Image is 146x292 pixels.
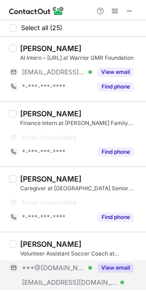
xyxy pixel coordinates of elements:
[97,213,134,222] button: Reveal Button
[20,44,81,53] div: [PERSON_NAME]
[22,133,76,141] span: Email Unavailable
[20,119,141,127] div: Finance Intern at [PERSON_NAME] Family Estates
[9,5,64,16] img: ContactOut v5.3.10
[20,54,141,62] div: AI Intern – [URL] at Warrior GMR Foundation
[22,264,85,272] span: ***@[DOMAIN_NAME]
[97,147,134,156] button: Reveal Button
[20,109,81,118] div: [PERSON_NAME]
[97,68,134,77] button: Reveal Button
[20,184,141,193] div: Caregiver at [GEOGRAPHIC_DATA] Senior Living
[22,278,117,287] span: [EMAIL_ADDRESS][DOMAIN_NAME]
[97,263,134,272] button: Reveal Button
[22,68,85,76] span: [EMAIL_ADDRESS][DOMAIN_NAME]
[20,250,141,258] div: Volunteer Assistant Soccer Coach at [GEOGRAPHIC_DATA]
[20,240,81,249] div: [PERSON_NAME]
[20,174,81,183] div: [PERSON_NAME]
[21,24,62,31] span: Select all (25)
[97,82,134,91] button: Reveal Button
[22,198,76,207] span: Email Unavailable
